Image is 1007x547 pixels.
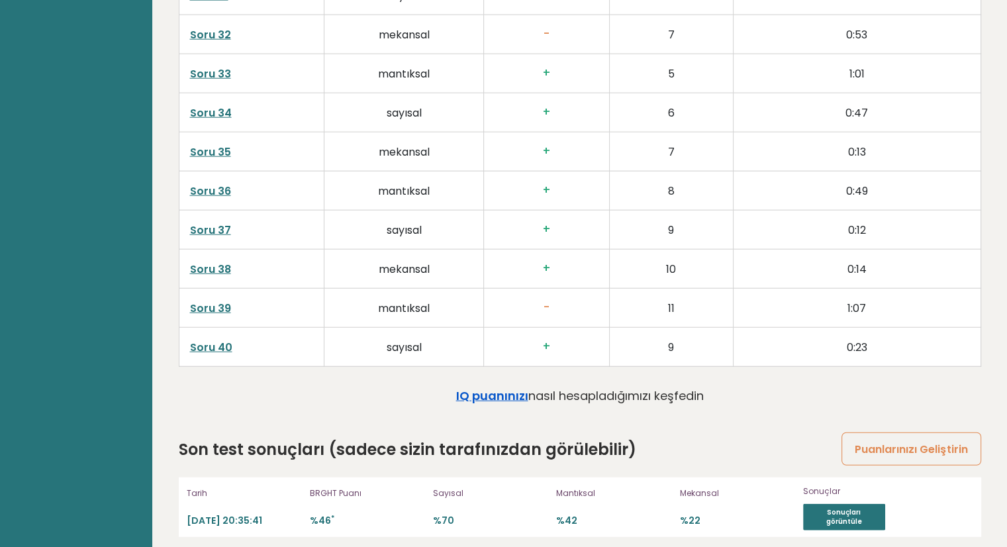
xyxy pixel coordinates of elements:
[668,66,675,81] font: 5
[846,27,867,42] font: 0:53
[668,105,675,121] font: 6
[803,504,885,531] a: Sonuçları görüntüle
[668,340,674,355] font: 9
[845,105,868,121] font: 0:47
[542,143,551,159] font: +
[841,432,981,466] a: Puanlarınızı Geliştirin
[846,183,868,199] font: 0:49
[542,221,551,237] font: +
[668,27,675,42] font: 7
[190,105,232,121] a: Soru 34
[668,144,675,160] font: 7
[187,487,207,499] font: Tarih
[179,438,636,460] font: Son test sonuçları (sadece sizin tarafınızdan görülebilir)
[387,223,422,238] font: sayısal
[847,301,866,316] font: 1:07
[542,260,551,276] font: +
[542,182,551,198] font: +
[543,299,550,315] font: -
[847,262,867,277] font: 0:14
[187,514,262,527] font: [DATE] 20:35:41
[387,105,422,121] font: sayısal
[433,514,454,527] font: %70
[190,262,231,277] a: Soru 38
[849,66,865,81] font: 1:01
[190,223,231,238] a: Soru 37
[556,487,595,499] font: Mantıksal
[190,144,231,160] a: Soru 35
[556,514,577,527] font: %42
[848,144,866,160] font: 0:13
[456,387,528,404] a: IQ puanınızı
[433,487,463,499] font: Sayısal
[378,183,430,199] font: mantıksal
[680,487,719,499] font: Mekansal
[378,66,430,81] font: mantıksal
[542,104,551,120] font: +
[190,27,231,42] a: Soru 32
[190,340,232,355] a: Soru 40
[847,340,867,355] font: 0:23
[803,485,840,497] font: Sonuçlar
[680,514,700,527] font: %22
[387,340,422,355] font: sayısal
[310,514,331,527] font: %46
[379,27,430,42] font: mekansal
[543,26,550,42] font: -
[528,387,704,404] font: nasıl hesapladığımızı keşfedin
[668,301,675,316] font: 11
[826,507,862,526] font: Sonuçları görüntüle
[666,262,676,277] font: 10
[855,442,967,457] font: Puanlarınızı Geliştirin
[190,66,231,81] a: Soru 33
[668,183,675,199] font: 8
[379,144,430,160] font: mekansal
[848,223,866,238] font: 0:12
[542,338,551,354] font: +
[542,65,551,81] font: +
[190,183,231,199] a: Soru 36
[668,223,674,238] font: 9
[379,262,430,277] font: mekansal
[378,301,430,316] font: mantıksal
[310,487,361,499] font: BRGHT Puanı
[190,301,231,316] a: Soru 39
